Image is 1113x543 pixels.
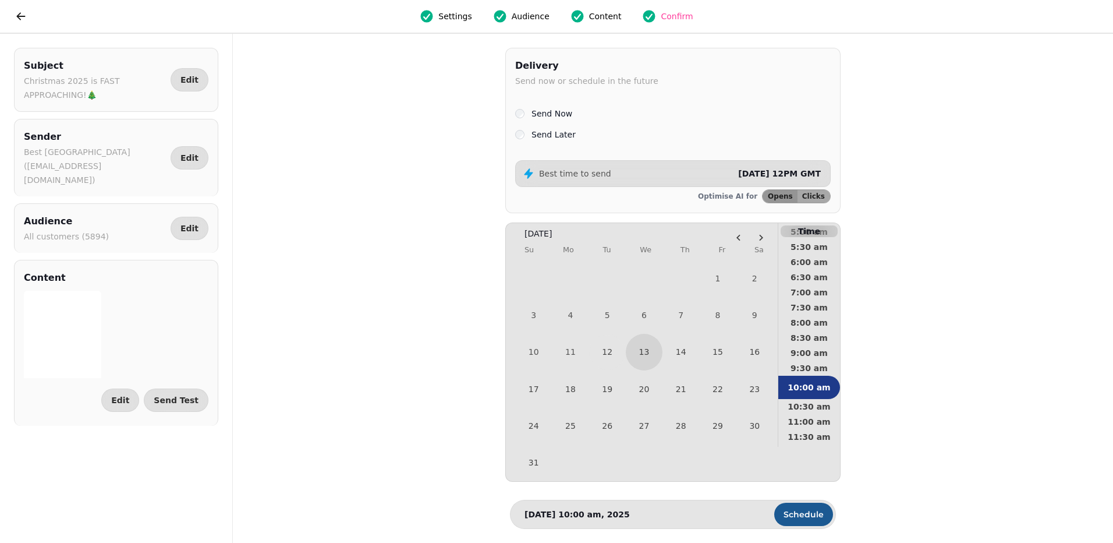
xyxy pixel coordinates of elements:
span: Clicks [802,193,825,200]
span: 5:30 am [788,243,831,251]
span: 11:30 am [788,433,831,441]
th: Sunday [524,239,534,260]
button: Wednesday, August 20th, 2025 [626,371,662,407]
button: Sunday, August 10th, 2025 [515,334,552,371]
button: Saturday, August 16th, 2025 [736,334,773,371]
p: All customers (5894) [24,230,109,244]
span: 9:00 am [788,349,831,357]
button: Monday, August 18th, 2025 [552,371,589,407]
button: 8:30 am [778,330,840,345]
p: Time [781,225,838,237]
button: 10:30 am [778,399,840,414]
span: 7:30 am [788,304,831,312]
button: Saturday, August 30th, 2025 [736,407,773,444]
button: Edit [171,217,208,240]
button: Friday, August 29th, 2025 [699,407,736,444]
th: Tuesday [603,239,611,260]
button: go back [9,5,33,28]
span: 10:00 am [788,383,831,392]
button: Tuesday, August 5th, 2025 [589,297,626,333]
span: [DATE] [524,228,552,239]
p: Best [GEOGRAPHIC_DATA] ([EMAIL_ADDRESS][DOMAIN_NAME]) [24,145,166,187]
span: 6:30 am [788,273,831,281]
label: Send Now [531,107,572,121]
span: 9:30 am [788,364,831,372]
button: 12:00 pm [778,445,840,460]
button: 6:00 am [778,255,840,270]
button: 7:00 am [778,285,840,300]
button: Tuesday, August 19th, 2025 [589,371,626,407]
span: Audience [512,10,550,22]
th: Monday [563,239,574,260]
span: Opens [768,193,793,200]
span: 6:00 am [788,258,831,266]
button: Go to the Next Month [751,228,771,248]
button: Wednesday, August 6th, 2025 [626,297,662,333]
button: Wednesday, August 13th, 2025, selected [626,334,662,371]
button: Monday, August 4th, 2025 [552,297,589,333]
button: Sunday, August 17th, 2025 [515,371,552,407]
span: Confirm [661,10,693,22]
span: Settings [438,10,472,22]
button: Sunday, August 31st, 2025 [515,445,552,481]
button: Friday, August 15th, 2025 [699,334,736,371]
h2: Sender [24,129,166,145]
button: Opens [763,190,797,203]
p: Optimise AI for [698,192,757,201]
span: 7:00 am [788,288,831,297]
th: Wednesday [640,239,651,260]
button: Saturday, August 2nd, 2025 [736,260,773,297]
p: Send now or schedule in the future [515,74,658,88]
button: Saturday, August 23rd, 2025 [736,371,773,407]
p: [DATE] 10:00 am, 2025 [524,509,630,520]
button: Clicks [797,190,830,203]
button: Tuesday, August 26th, 2025 [589,407,626,444]
button: Wednesday, August 27th, 2025 [626,407,662,444]
button: 9:30 am [778,361,840,376]
button: 7:30 am [778,300,840,315]
button: Friday, August 1st, 2025 [699,260,736,297]
span: Edit [180,76,199,84]
span: Schedule [784,510,824,519]
h2: Delivery [515,58,658,74]
th: Friday [718,239,725,260]
button: Thursday, August 28th, 2025 [662,407,699,444]
button: 5:30 am [778,239,840,255]
button: 11:00 am [778,414,840,429]
span: 11:00 am [788,418,831,426]
button: Edit [171,68,208,91]
button: Saturday, August 9th, 2025 [736,297,773,333]
button: Friday, August 8th, 2025 [699,297,736,333]
span: 8:00 am [788,319,831,327]
label: Send Later [531,128,576,142]
span: Edit [180,154,199,162]
p: Best time to send [539,168,611,179]
button: Sunday, August 24th, 2025 [515,407,552,444]
th: Thursday [680,239,690,260]
button: Monday, August 11th, 2025 [552,334,589,371]
button: Schedule [774,503,833,526]
h2: Audience [24,213,109,230]
span: Edit [180,224,199,232]
button: Edit [171,146,208,170]
button: 6:30 am [778,270,840,285]
button: Thursday, August 7th, 2025 [662,297,699,333]
span: 8:30 am [788,334,831,342]
button: Friday, August 22nd, 2025 [699,371,736,407]
table: August 2025 [515,239,773,481]
button: Thursday, August 14th, 2025 [662,334,699,371]
button: Go to the Previous Month [729,228,749,248]
button: 10:00 am [778,376,840,399]
span: Edit [111,396,129,404]
button: Monday, August 25th, 2025 [552,407,589,444]
span: Send Test [154,396,199,404]
button: Send Test [144,389,208,412]
span: Content [589,10,622,22]
button: 9:00 am [778,345,840,361]
span: [DATE] 12PM GMT [738,169,821,178]
button: 11:30 am [778,429,840,445]
h2: Content [24,270,66,286]
button: 8:00 am [778,315,840,330]
span: 10:30 am [788,403,831,411]
th: Saturday [754,239,764,260]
